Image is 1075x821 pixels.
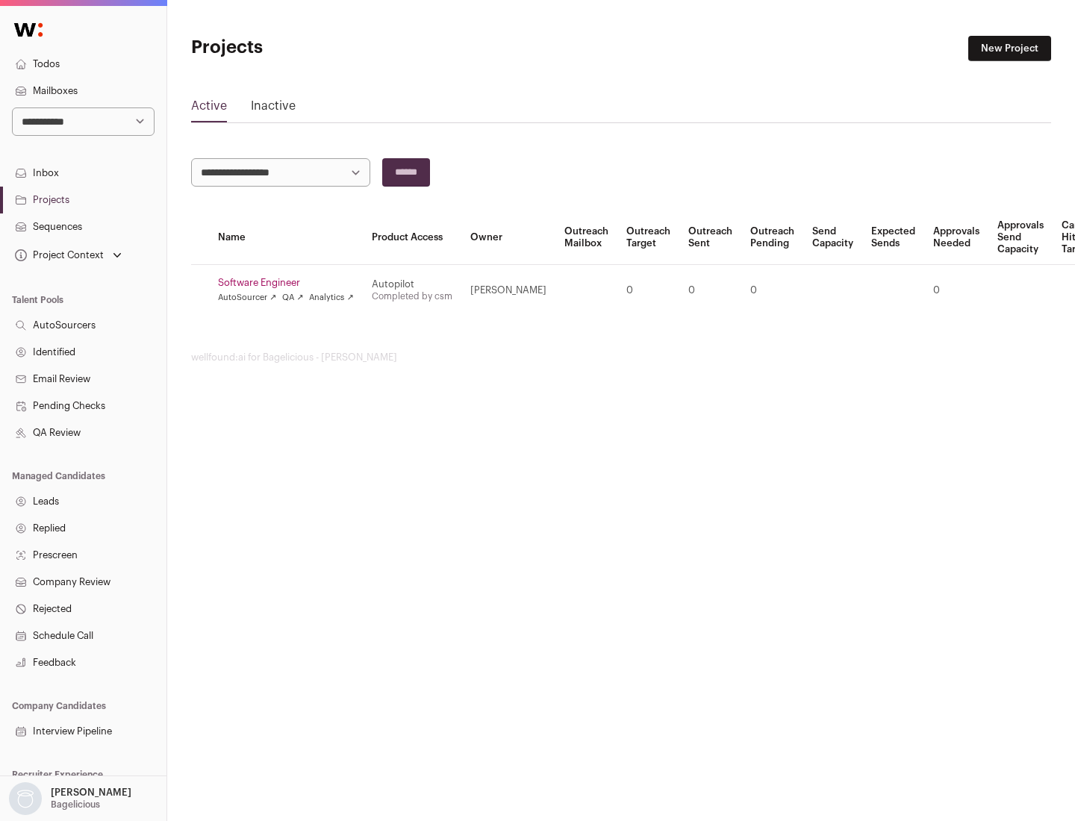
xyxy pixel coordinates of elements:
[679,265,741,316] td: 0
[6,15,51,45] img: Wellfound
[363,210,461,265] th: Product Access
[924,210,988,265] th: Approvals Needed
[988,210,1053,265] th: Approvals Send Capacity
[191,97,227,121] a: Active
[191,352,1051,363] footer: wellfound:ai for Bagelicious - [PERSON_NAME]
[461,265,555,316] td: [PERSON_NAME]
[12,245,125,266] button: Open dropdown
[741,210,803,265] th: Outreach Pending
[218,292,276,304] a: AutoSourcer ↗
[679,210,741,265] th: Outreach Sent
[924,265,988,316] td: 0
[218,277,354,289] a: Software Engineer
[617,265,679,316] td: 0
[191,36,478,60] h1: Projects
[862,210,924,265] th: Expected Sends
[461,210,555,265] th: Owner
[51,787,131,799] p: [PERSON_NAME]
[803,210,862,265] th: Send Capacity
[968,36,1051,61] a: New Project
[282,292,303,304] a: QA ↗
[251,97,296,121] a: Inactive
[555,210,617,265] th: Outreach Mailbox
[209,210,363,265] th: Name
[372,278,452,290] div: Autopilot
[309,292,353,304] a: Analytics ↗
[741,265,803,316] td: 0
[6,782,134,815] button: Open dropdown
[617,210,679,265] th: Outreach Target
[372,292,452,301] a: Completed by csm
[51,799,100,811] p: Bagelicious
[9,782,42,815] img: nopic.png
[12,249,104,261] div: Project Context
